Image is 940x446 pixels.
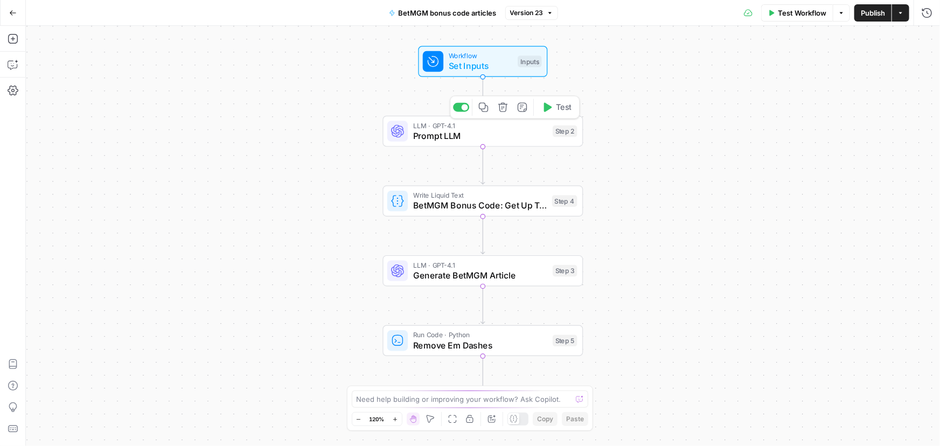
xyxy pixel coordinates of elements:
div: Step 5 [553,335,577,347]
g: Edge from step_4 to step_3 [481,217,485,254]
span: LLM · GPT-4.1 [413,260,548,270]
button: Publish [854,4,892,22]
button: Paste [562,412,588,426]
span: Paste [566,414,584,424]
button: Test Workflow [761,4,833,22]
div: Step 2 [553,126,577,137]
div: LLM · GPT-4.1Generate BetMGM ArticleStep 3 [383,255,583,287]
span: Run Code · Python [413,330,548,340]
div: Write Liquid TextBetMGM Bonus Code: Get Up To $1500 Bonus Bets Back for {{ event_title }}Step 4 [383,185,583,217]
span: Workflow [449,51,513,61]
span: Version 23 [510,8,544,18]
span: Test Workflow [778,8,826,18]
g: Edge from step_3 to step_5 [481,286,485,324]
g: Edge from step_5 to end [481,356,485,394]
span: Remove Em Dashes [413,339,548,352]
div: Run Code · PythonRemove Em DashesStep 5 [383,325,583,357]
span: Generate BetMGM Article [413,269,548,282]
button: Copy [533,412,558,426]
span: BetMGM Bonus Code: Get Up To $1500 Bonus Bets Back for {{ event_title }} [413,199,547,212]
div: Step 3 [553,265,577,277]
span: BetMGM bonus code articles [399,8,497,18]
span: Copy [537,414,553,424]
span: Write Liquid Text [413,190,547,200]
div: WorkflowSet InputsInputs [383,46,583,77]
button: Test [537,99,576,116]
span: 120% [370,415,385,423]
span: Set Inputs [449,59,513,72]
button: Version 23 [505,6,558,20]
g: Edge from step_2 to step_4 [481,147,485,184]
span: LLM · GPT-4.1 [413,120,548,130]
div: Inputs [518,55,541,67]
span: Test [556,101,572,113]
button: BetMGM bonus code articles [382,4,503,22]
span: Prompt LLM [413,129,548,142]
div: LLM · GPT-4.1Prompt LLMStep 2Test [383,116,583,147]
div: Step 4 [552,195,577,207]
span: Publish [861,8,885,18]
